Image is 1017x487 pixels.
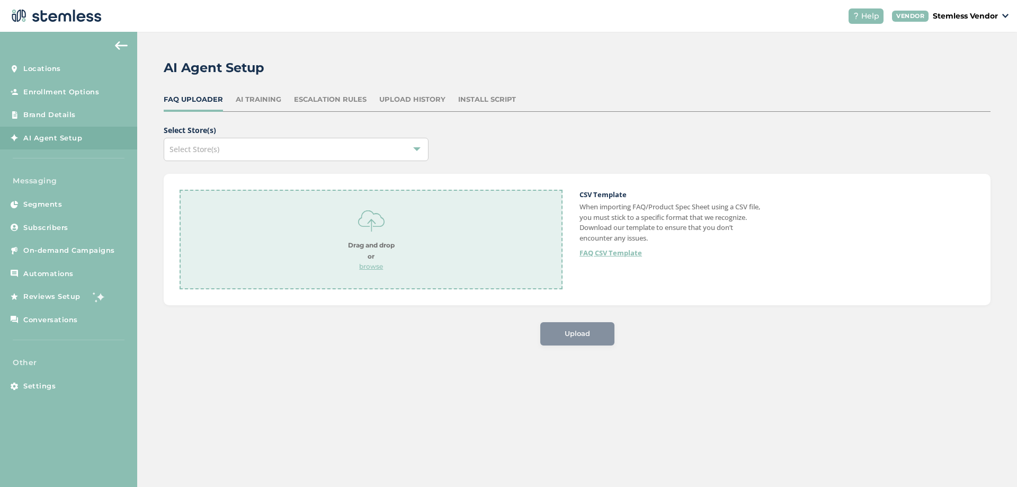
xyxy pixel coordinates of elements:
span: Subscribers [23,223,68,233]
img: logo-dark-0685b13c.svg [8,5,102,26]
label: Select Store(s) [164,125,439,136]
span: Segments [23,199,62,210]
a: FAQ CSV Template [579,248,642,259]
p: Stemless Vendor [933,11,998,22]
strong: Drag and drop or [348,241,395,260]
span: Enrollment Options [23,87,99,98]
img: icon_down-arrow-small-66adaf34.svg [1002,14,1009,18]
img: icon-arrow-back-accent-c549486e.svg [115,41,128,50]
div: Install Script [458,94,516,105]
span: Select Store(s) [169,144,219,154]
p: browse [348,262,395,271]
iframe: Chat Widget [964,436,1017,487]
div: Upload History [379,94,445,105]
p: When importing FAQ/Product Spec Sheet using a CSV file, you must stick to a specific format that ... [579,202,762,243]
img: icon-help-white-03924b79.svg [853,13,859,19]
span: Automations [23,269,74,279]
span: Help [861,11,879,22]
div: VENDOR [892,11,929,22]
span: Locations [23,64,61,74]
span: AI Agent Setup [23,133,82,144]
div: FAQ Uploader [164,94,223,105]
div: AI Training [236,94,281,105]
img: glitter-stars-b7820f95.gif [88,286,110,307]
span: Settings [23,381,56,392]
span: Conversations [23,315,78,325]
span: On-demand Campaigns [23,245,115,256]
h2: AI Agent Setup [164,58,264,77]
img: icon-upload-85c7ce17.svg [358,208,385,234]
div: Escalation Rules [294,94,367,105]
span: Reviews Setup [23,291,81,302]
span: Brand Details [23,110,76,120]
h2: CSV Template [579,190,762,200]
